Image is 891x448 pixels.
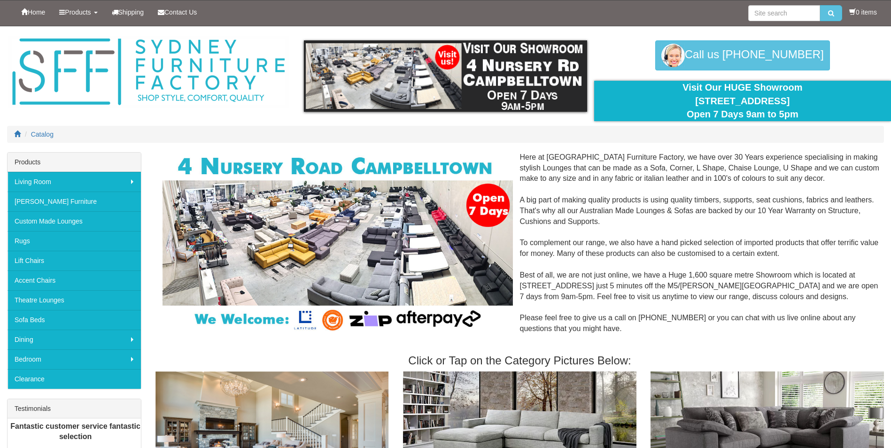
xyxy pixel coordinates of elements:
[65,8,91,16] span: Products
[151,0,204,24] a: Contact Us
[601,81,884,121] div: Visit Our HUGE Showroom [STREET_ADDRESS] Open 7 Days 9am to 5pm
[52,0,104,24] a: Products
[14,0,52,24] a: Home
[155,152,884,345] div: Here at [GEOGRAPHIC_DATA] Furniture Factory, we have over 30 Years experience specialising in mak...
[8,192,141,211] a: [PERSON_NAME] Furniture
[8,251,141,270] a: Lift Chairs
[748,5,820,21] input: Site search
[304,40,587,112] img: showroom.gif
[8,211,141,231] a: Custom Made Lounges
[105,0,151,24] a: Shipping
[28,8,45,16] span: Home
[8,349,141,369] a: Bedroom
[8,36,289,108] img: Sydney Furniture Factory
[8,290,141,310] a: Theatre Lounges
[163,152,512,334] img: Corner Modular Lounges
[10,422,140,441] b: Fantastic customer service fantastic selection
[849,8,877,17] li: 0 items
[118,8,144,16] span: Shipping
[8,330,141,349] a: Dining
[8,153,141,172] div: Products
[164,8,197,16] span: Contact Us
[8,310,141,330] a: Sofa Beds
[8,231,141,251] a: Rugs
[8,270,141,290] a: Accent Chairs
[8,172,141,192] a: Living Room
[31,131,54,138] a: Catalog
[8,369,141,389] a: Clearance
[8,399,141,418] div: Testimonials
[155,355,884,367] h3: Click or Tap on the Category Pictures Below:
